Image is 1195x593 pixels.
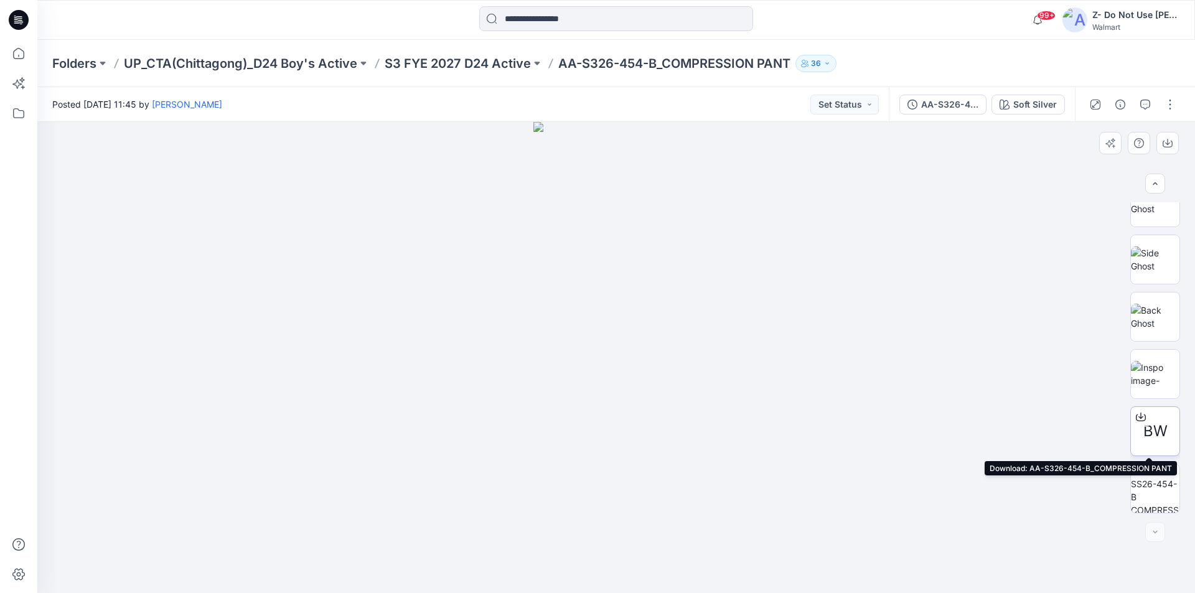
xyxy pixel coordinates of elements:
img: Front Ghost [1131,189,1179,215]
img: eyJhbGciOiJIUzI1NiIsImtpZCI6IjAiLCJzbHQiOiJzZXMiLCJ0eXAiOiJKV1QifQ.eyJkYXRhIjp7InR5cGUiOiJzdG9yYW... [533,122,700,593]
div: Z- Do Not Use [PERSON_NAME] [1092,7,1179,22]
span: 99+ [1037,11,1056,21]
a: [PERSON_NAME] [152,99,222,110]
img: avatar [1062,7,1087,32]
a: Folders [52,55,96,72]
div: Soft Silver [1013,98,1057,111]
p: 36 [811,57,821,70]
p: AA-S326-454-B_COMPRESSION PANT [558,55,790,72]
img: Side Ghost [1131,246,1179,273]
button: 36 [795,55,836,72]
img: Inspo image- [1131,361,1179,387]
span: Posted [DATE] 11:45 by [52,98,222,111]
img: Back Ghost [1131,304,1179,330]
div: Walmart [1092,22,1179,32]
button: AA-S326-454-B_COMPRESSION PANT [899,95,986,114]
button: Soft Silver [991,95,1065,114]
button: Details [1110,95,1130,114]
div: AA-S326-454-B_COMPRESSION PANT [921,98,978,111]
span: BW [1143,420,1168,442]
img: AA-SS26-454-B COMPRESSION FULL PANT 3D SPEC TEMPLATES_09.12.2025 [1131,464,1179,513]
a: UP_CTA(Chittagong)_D24 Boy's Active [124,55,357,72]
a: S3 FYE 2027 D24 Active [385,55,531,72]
